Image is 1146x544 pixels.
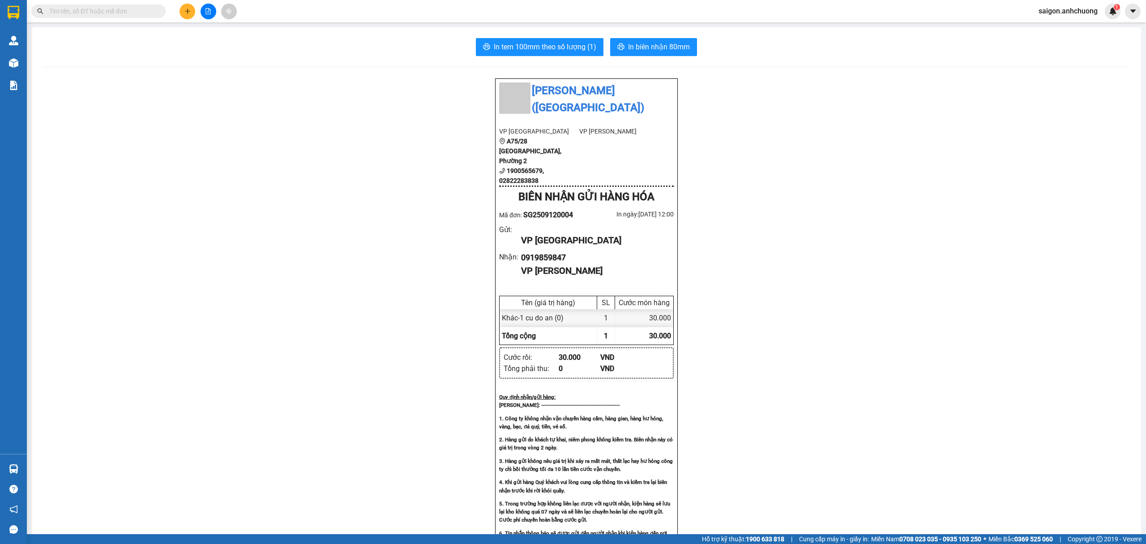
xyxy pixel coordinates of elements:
span: In biên nhận 80mm [628,41,690,52]
div: 30.000 [615,309,673,327]
span: file-add [205,8,211,14]
strong: 6. Tin nhắn thông báo sẽ được gửi đến người nhận khi kiện hàng đến nơi. [499,530,668,536]
strong: 0369 525 060 [1014,535,1053,543]
span: Miền Bắc [988,534,1053,544]
div: VP [GEOGRAPHIC_DATA] [521,233,667,247]
span: phone [499,168,505,174]
div: Cước món hàng [617,298,671,307]
img: warehouse-icon [9,36,18,45]
div: VND [600,352,642,363]
span: environment [499,138,505,144]
div: SL [599,298,612,307]
li: [PERSON_NAME] ([GEOGRAPHIC_DATA]) [499,82,674,116]
span: printer [483,43,490,52]
strong: 3. Hàng gửi không nêu giá trị khi xảy ra mất mát, thất lạc hay hư hỏng công ty chỉ bồi thường tối... [499,458,673,472]
strong: 5. Trong trường hợp không liên lạc được với người nhận, kiện hàng sẽ lưu lại kho không quá 07 ngà... [499,501,670,523]
div: In ngày: [DATE] 12:00 [586,209,674,219]
div: Tên (giá trị hàng) [502,298,594,307]
span: message [9,525,18,534]
div: 0 [559,363,600,374]
span: ⚪️ [984,537,986,541]
span: | [791,534,792,544]
img: logo-vxr [8,6,19,19]
strong: 1. Công ty không nhận vận chuyển hàng cấm, hàng gian, hàng hư hỏng, vàng, bạc, đá quý, tiền, vé số. [499,415,663,430]
b: 1900565679, 02822283838 [499,167,544,184]
img: solution-icon [9,81,18,90]
button: aim [221,4,237,19]
li: VP [GEOGRAPHIC_DATA] [499,126,579,136]
button: printerIn biên nhận 80mm [610,38,697,56]
span: saigon.anhchuong [1031,5,1105,17]
div: VND [600,363,642,374]
div: Tổng phải thu : [504,363,559,374]
strong: 1900 633 818 [746,535,784,543]
span: aim [226,8,232,14]
button: printerIn tem 100mm theo số lượng (1) [476,38,603,56]
b: A75/28 [GEOGRAPHIC_DATA], Phường 2 [499,138,561,164]
strong: 2. Hàng gửi do khách tự khai, niêm phong không kiểm tra. Biên nhận này có giá trị trong vòng 2 ngày. [499,436,673,451]
div: Nhận : [499,251,521,263]
span: Tổng cộng [502,332,536,340]
span: SG2509120004 [523,211,573,219]
span: caret-down [1129,7,1137,15]
div: Quy định nhận/gửi hàng : [499,393,674,401]
strong: 0708 023 035 - 0935 103 250 [899,535,981,543]
img: warehouse-icon [9,58,18,68]
div: 0919859847 [521,251,667,264]
span: search [37,8,43,14]
button: caret-down [1125,4,1141,19]
span: Hỗ trợ kỹ thuật: [702,534,784,544]
span: Miền Nam [871,534,981,544]
div: 1 [597,309,615,327]
span: In tem 100mm theo số lượng (1) [494,41,596,52]
span: Khác - 1 cu do an (0) [502,314,564,322]
div: Gửi : [499,224,521,235]
span: plus [184,8,191,14]
div: Cước rồi : [504,352,559,363]
span: 1 [604,332,608,340]
span: | [1060,534,1061,544]
div: BIÊN NHẬN GỬI HÀNG HÓA [499,189,674,206]
span: 1 [1115,4,1118,10]
span: copyright [1096,536,1103,542]
span: printer [617,43,624,52]
img: warehouse-icon [9,464,18,474]
span: notification [9,505,18,514]
span: question-circle [9,485,18,493]
button: plus [180,4,195,19]
img: icon-new-feature [1109,7,1117,15]
span: Cung cấp máy in - giấy in: [799,534,869,544]
strong: [PERSON_NAME]: -------------------------------------------- [499,402,620,408]
sup: 1 [1114,4,1120,10]
div: 30.000 [559,352,600,363]
li: VP [PERSON_NAME] [579,126,659,136]
span: 30.000 [649,332,671,340]
div: Mã đơn: [499,209,586,220]
div: VP [PERSON_NAME] [521,264,667,278]
strong: 4. Khi gửi hàng Quý khách vui lòng cung cấp thông tin và kiểm tra lại biên nhận trước khi rời khỏ... [499,479,667,493]
input: Tìm tên, số ĐT hoặc mã đơn [49,6,155,16]
button: file-add [201,4,216,19]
